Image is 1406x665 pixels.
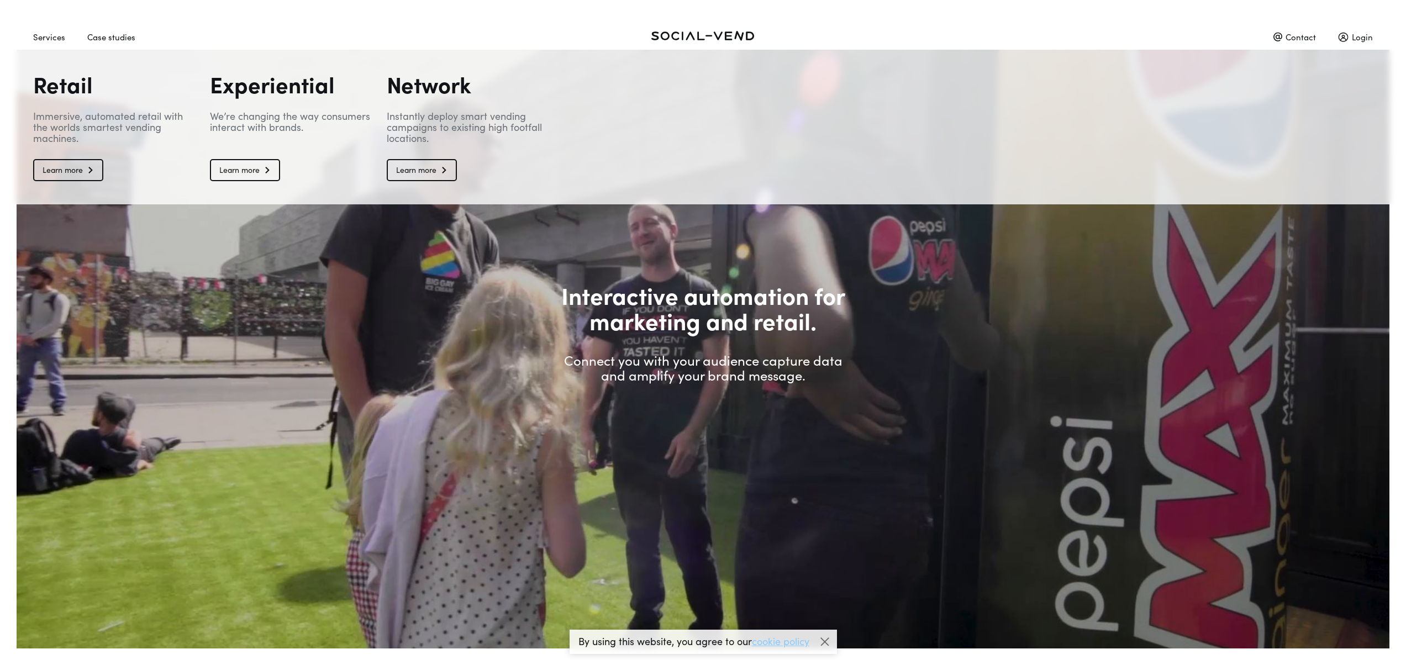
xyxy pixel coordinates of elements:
[387,110,552,144] p: Instantly deploy smart vending campaigns to existing high footfall locations.
[87,27,157,39] a: Case studies
[33,110,199,144] p: Immersive, automated retail with the worlds smartest vending machines.
[210,73,376,95] h2: Experiential
[33,73,1373,181] nav: Main
[1338,27,1373,46] div: Login
[87,27,135,46] div: Case studies
[33,73,199,95] h2: Retail
[387,73,552,95] h2: Network
[33,159,103,181] a: Learn more
[578,636,809,646] p: By using this website, you agree to our
[33,27,65,46] div: Services
[210,110,376,144] p: We’re changing the way consumers interact with brands.
[387,159,457,181] a: Learn more
[560,282,847,333] h1: Interactive automation for marketing and retail.
[210,159,280,181] a: Learn more
[752,634,809,648] a: cookie policy
[1273,27,1316,46] div: Contact
[560,353,847,383] p: Connect you with your audience capture data and amplify your brand message.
